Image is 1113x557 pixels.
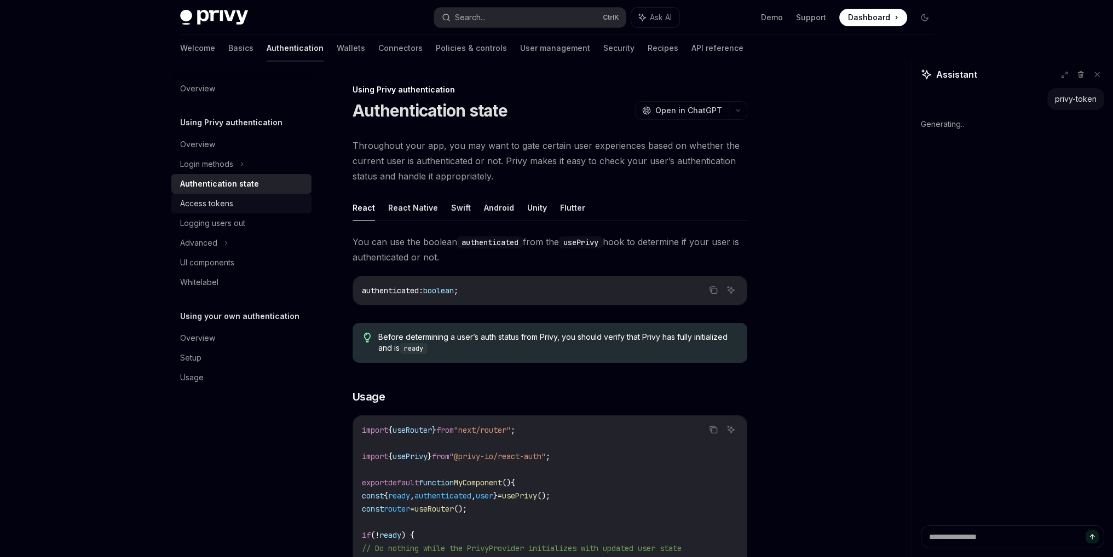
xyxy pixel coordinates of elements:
[180,332,215,345] div: Overview
[362,286,419,295] span: authenticated
[353,234,747,265] span: You can use the boolean from the hook to determine if your user is authenticated or not.
[171,348,312,368] a: Setup
[180,138,215,151] div: Overview
[648,35,678,61] a: Recipes
[410,504,414,514] span: =
[180,236,217,250] div: Advanced
[511,478,515,488] span: {
[434,8,626,27] button: Search...CtrlK
[353,101,508,120] h1: Authentication state
[454,478,502,488] span: MyComponent
[180,116,282,129] h5: Using Privy authentication
[171,174,312,194] a: Authentication state
[471,491,476,501] span: ,
[493,491,498,501] span: }
[1055,94,1097,105] div: privy-token
[401,530,414,540] span: ) {
[655,105,722,116] span: Open in ChatGPT
[631,8,679,27] button: Ask AI
[364,333,371,343] svg: Tip
[502,478,511,488] span: ()
[449,451,546,461] span: "@privy-io/react-auth"
[436,425,454,435] span: from
[171,253,312,272] a: UI components
[436,35,507,61] a: Policies & controls
[432,425,436,435] span: }
[537,491,550,501] span: ();
[180,82,215,95] div: Overview
[362,451,388,461] span: import
[423,286,454,295] span: boolean
[706,283,720,297] button: Copy the contents from the code block
[414,504,454,514] span: useRouter
[560,195,585,221] button: Flutter
[546,451,550,461] span: ;
[839,9,907,26] a: Dashboard
[419,286,423,295] span: :
[171,272,312,292] a: Whitelabel
[414,491,471,501] span: authenticated
[171,368,312,387] a: Usage
[388,478,419,488] span: default
[180,177,259,190] div: Authentication state
[388,195,438,221] button: React Native
[457,236,523,248] code: authenticated
[603,35,635,61] a: Security
[267,35,324,61] a: Authentication
[432,451,449,461] span: from
[362,478,388,488] span: export
[400,343,428,354] code: ready
[706,422,720,437] button: Copy the contents from the code block
[180,371,204,384] div: Usage
[498,491,502,501] span: =
[171,79,312,98] a: Overview
[171,328,312,348] a: Overview
[454,286,458,295] span: ;
[353,389,385,404] span: Usage
[527,195,547,221] button: Unity
[1086,530,1099,543] button: Send message
[378,35,423,61] a: Connectors
[180,197,233,210] div: Access tokens
[724,422,738,437] button: Ask AI
[180,158,233,171] div: Login methods
[393,425,432,435] span: useRouter
[362,491,384,501] span: const
[180,35,215,61] a: Welcome
[796,12,826,23] a: Support
[419,478,454,488] span: function
[353,195,375,221] button: React
[410,491,414,501] span: ,
[171,135,312,154] a: Overview
[384,504,410,514] span: router
[337,35,365,61] a: Wallets
[362,504,384,514] span: const
[180,276,218,289] div: Whitelabel
[180,256,234,269] div: UI components
[635,101,729,120] button: Open in ChatGPT
[520,35,590,61] a: User management
[171,194,312,213] a: Access tokens
[484,195,514,221] button: Android
[761,12,783,23] a: Demo
[393,451,428,461] span: usePrivy
[454,504,467,514] span: ();
[936,68,977,81] span: Assistant
[353,138,747,184] span: Throughout your app, you may want to gate certain user experiences based on whether the current u...
[379,530,401,540] span: ready
[362,530,371,540] span: if
[921,110,1104,138] div: Generating..
[384,491,388,501] span: {
[455,11,486,24] div: Search...
[180,310,299,323] h5: Using your own authentication
[228,35,253,61] a: Basics
[724,283,738,297] button: Ask AI
[180,351,201,364] div: Setup
[916,9,933,26] button: Toggle dark mode
[502,491,537,501] span: usePrivy
[559,236,603,248] code: usePrivy
[362,543,682,553] span: // Do nothing while the PrivyProvider initializes with updated user state
[388,491,410,501] span: ready
[451,195,471,221] button: Swift
[388,425,393,435] span: {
